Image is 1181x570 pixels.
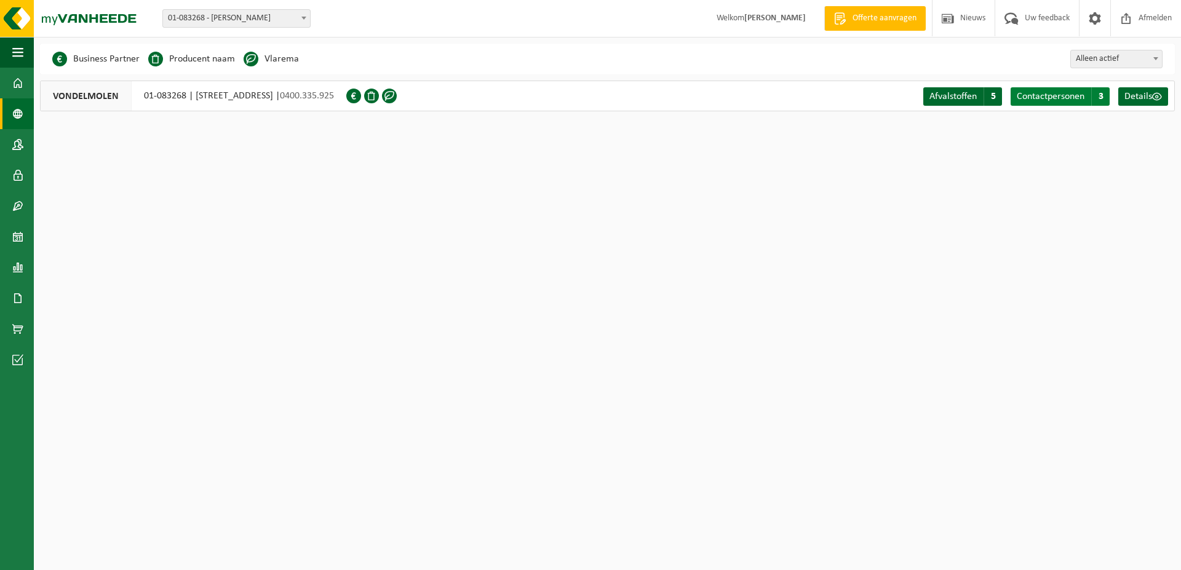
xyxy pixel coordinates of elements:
[280,91,334,101] span: 0400.335.925
[1070,50,1163,68] span: Alleen actief
[744,14,806,23] strong: [PERSON_NAME]
[1124,92,1152,101] span: Details
[163,10,310,27] span: 01-083268 - VONDELMOLEN - LEBBEKE
[923,87,1002,106] a: Afvalstoffen 5
[984,87,1002,106] span: 5
[824,6,926,31] a: Offerte aanvragen
[162,9,311,28] span: 01-083268 - VONDELMOLEN - LEBBEKE
[849,12,920,25] span: Offerte aanvragen
[1118,87,1168,106] a: Details
[1091,87,1110,106] span: 3
[1017,92,1084,101] span: Contactpersonen
[52,50,140,68] li: Business Partner
[929,92,977,101] span: Afvalstoffen
[244,50,299,68] li: Vlarema
[148,50,235,68] li: Producent naam
[41,81,132,111] span: VONDELMOLEN
[40,81,346,111] div: 01-083268 | [STREET_ADDRESS] |
[1011,87,1110,106] a: Contactpersonen 3
[1071,50,1162,68] span: Alleen actief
